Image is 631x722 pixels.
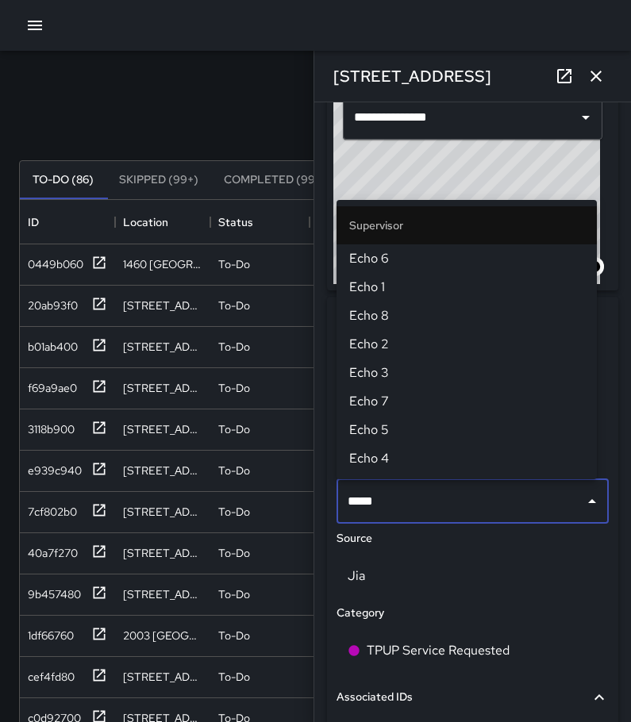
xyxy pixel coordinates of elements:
div: Status [210,200,310,244]
div: 40a7f270 [21,539,78,561]
div: 420 West Grand Avenue [123,421,202,437]
p: To-Do [218,380,250,396]
div: Status [218,200,253,244]
span: Echo 7 [349,392,584,411]
span: Echo 8 [349,306,584,325]
div: 1701 Broadway [123,504,202,520]
p: To-Do [218,504,250,520]
div: 3118b900 [21,415,75,437]
div: 35 Grand Avenue [123,545,202,561]
div: Location [115,200,210,244]
div: 80 Grand Avenue [123,463,202,478]
div: e939c940 [21,456,82,478]
button: To-Do (86) [20,161,106,199]
span: Echo 6 [349,249,584,268]
button: Skipped (99+) [106,161,211,199]
span: Echo 4 [349,449,584,468]
div: cef4fd80 [21,662,75,685]
div: 495 10th Street [123,380,202,396]
div: 20ab93f0 [21,291,78,313]
button: Completed (99+) [211,161,339,199]
div: 43 Grand Avenue [123,298,202,313]
div: 400 15th Street [123,339,202,355]
p: To-Do [218,298,250,313]
span: Echo 5 [349,421,584,440]
p: To-Do [218,586,250,602]
p: To-Do [218,339,250,355]
div: 7cf802b0 [21,497,77,520]
div: Location [123,200,168,244]
div: 9b457480 [21,580,81,602]
div: 2003 Telegraph Avenue [123,628,202,643]
div: f69a9ae0 [21,374,77,396]
span: Echo 2 [349,335,584,354]
div: ID [20,200,115,244]
p: To-Do [218,421,250,437]
p: To-Do [218,628,250,643]
p: To-Do [218,669,250,685]
div: 1df66760 [21,621,74,643]
div: 1735 Telegraph Avenue [123,669,202,685]
div: 495 10th Street [123,586,202,602]
div: b01ab400 [21,332,78,355]
li: Supervisor [337,206,597,244]
div: 1460 Broadway [123,256,202,272]
div: ID [28,200,39,244]
span: Echo 3 [349,363,584,382]
p: To-Do [218,463,250,478]
p: To-Do [218,545,250,561]
p: To-Do [218,256,250,272]
span: Echo 1 [349,278,584,297]
div: 0449b060 [21,250,83,272]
